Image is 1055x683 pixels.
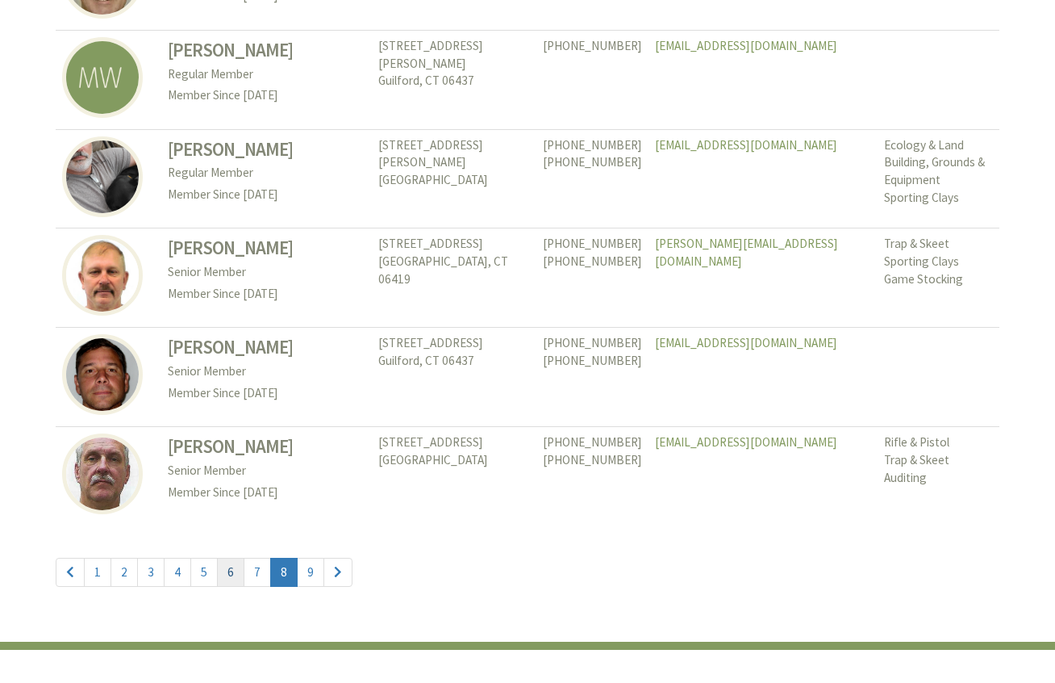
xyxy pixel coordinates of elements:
[270,558,298,587] a: 8
[168,434,365,460] h3: [PERSON_NAME]
[655,335,837,350] a: [EMAIL_ADDRESS][DOMAIN_NAME]
[62,37,143,118] img: Maureen Walther
[244,558,271,587] a: 7
[168,482,365,504] p: Member Since [DATE]
[536,129,648,228] td: [PHONE_NUMBER] [PHONE_NUMBER]
[62,235,143,316] img: Lee Wezenski
[217,558,244,587] a: 6
[62,434,143,514] img: Mark White
[168,334,365,361] h3: [PERSON_NAME]
[168,283,365,305] p: Member Since [DATE]
[62,334,143,415] img: Christopher White
[168,184,365,206] p: Member Since [DATE]
[190,558,218,587] a: 5
[297,558,324,587] a: 9
[655,38,837,53] a: [EMAIL_ADDRESS][DOMAIN_NAME]
[372,30,536,129] td: [STREET_ADDRESS][PERSON_NAME] Guilford, CT 06437
[536,427,648,526] td: [PHONE_NUMBER] [PHONE_NUMBER]
[878,427,999,526] td: Rifle & Pistol Trap & Skeet Auditing
[168,37,365,64] h3: [PERSON_NAME]
[655,434,837,450] a: [EMAIL_ADDRESS][DOMAIN_NAME]
[168,235,365,262] h3: [PERSON_NAME]
[655,236,838,269] a: [PERSON_NAME][EMAIL_ADDRESS][DOMAIN_NAME]
[84,558,111,587] a: 1
[372,328,536,427] td: [STREET_ADDRESS] Guilford, CT 06437
[168,262,365,283] p: Senior Member
[878,228,999,328] td: Trap & Skeet Sporting Clays Game Stocking
[62,136,143,217] img: Jerome Warner
[168,383,365,404] p: Member Since [DATE]
[137,558,165,587] a: 3
[878,129,999,228] td: Ecology & Land Building, Grounds & Equipment Sporting Clays
[536,228,648,328] td: [PHONE_NUMBER] [PHONE_NUMBER]
[168,136,365,163] h3: [PERSON_NAME]
[56,542,999,605] nav: Page Navigation
[168,162,365,184] p: Regular Member
[168,64,365,86] p: Regular Member
[372,427,536,526] td: [STREET_ADDRESS] [GEOGRAPHIC_DATA]
[164,558,191,587] a: 4
[536,328,648,427] td: [PHONE_NUMBER] [PHONE_NUMBER]
[111,558,138,587] a: 2
[655,137,837,153] a: [EMAIL_ADDRESS][DOMAIN_NAME]
[372,228,536,328] td: [STREET_ADDRESS] [GEOGRAPHIC_DATA], CT 06419
[168,85,365,107] p: Member Since [DATE]
[372,129,536,228] td: [STREET_ADDRESS][PERSON_NAME] [GEOGRAPHIC_DATA]
[168,361,365,383] p: Senior Member
[168,460,365,482] p: Senior Member
[536,30,648,129] td: [PHONE_NUMBER]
